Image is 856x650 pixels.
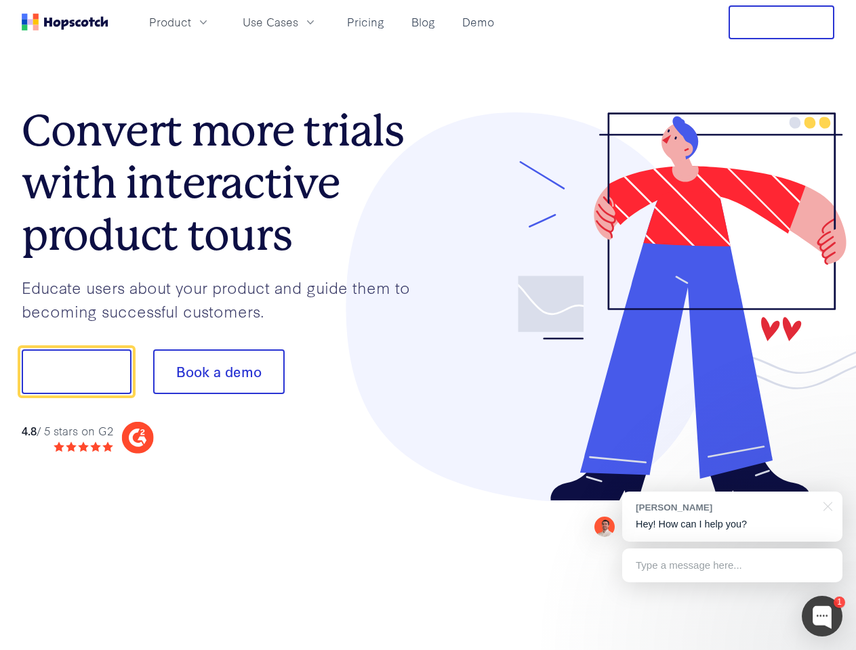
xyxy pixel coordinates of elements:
span: Use Cases [243,14,298,30]
a: Blog [406,11,441,33]
span: Product [149,14,191,30]
a: Home [22,14,108,30]
button: Free Trial [729,5,834,39]
div: Type a message here... [622,548,842,582]
strong: 4.8 [22,422,37,438]
button: Use Cases [235,11,325,33]
div: / 5 stars on G2 [22,422,113,439]
p: Educate users about your product and guide them to becoming successful customers. [22,276,428,322]
button: Product [141,11,218,33]
div: 1 [834,597,845,608]
a: Demo [457,11,500,33]
a: Pricing [342,11,390,33]
h1: Convert more trials with interactive product tours [22,105,428,261]
div: [PERSON_NAME] [636,501,815,514]
button: Show me! [22,349,131,394]
p: Hey! How can I help you? [636,517,829,532]
img: Mark Spera [594,517,615,537]
button: Book a demo [153,349,285,394]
